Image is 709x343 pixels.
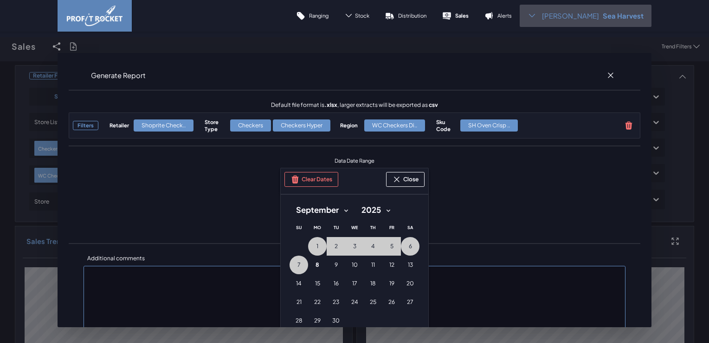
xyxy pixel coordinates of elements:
strong: .xlsx [324,101,337,108]
span: 23 [333,298,339,306]
span: 29 [314,317,321,324]
span: 15 [315,280,320,287]
span: [PERSON_NAME] [542,11,599,20]
span: 19 [389,280,394,287]
span: 8 [316,261,319,269]
span: 26 [388,298,395,306]
p: Ranging [309,12,329,19]
button: Clear Dates [284,172,338,187]
span: 14 [296,280,302,287]
span: 20 [406,280,414,287]
div: Checkers Hyper [273,119,330,132]
span: 2 [335,243,338,250]
span: 21 [296,298,302,306]
span: 16 [334,280,339,287]
p: Data Frequency [72,200,637,207]
span: 6 [409,243,412,250]
span: Mo [314,225,321,230]
h4: Sku Code [436,119,456,132]
span: 22 [314,298,321,306]
p: Alerts [497,12,512,19]
p: Distribution [398,12,426,19]
h4: Region [340,122,360,129]
p: Default file format is , larger extracts will be exported as [271,101,438,109]
span: 1 [316,243,318,250]
h3: Generate Report [91,71,146,80]
div: SH Oven Crisp .. [460,119,518,132]
span: 4 [371,243,375,250]
div: WC Checkers Di.. [364,119,425,132]
p: Sales [455,12,469,19]
span: 30 [332,317,340,324]
span: We [351,225,358,230]
p: Sea Harvest [603,11,644,20]
span: 17 [352,280,357,287]
span: Su [296,225,302,230]
span: 25 [370,298,376,306]
span: 27 [407,298,413,306]
span: 10 [352,261,358,269]
img: image [67,6,122,26]
h4: Store Type [205,119,226,132]
span: 7 [297,261,301,269]
span: Fr [389,225,394,230]
div: Checkers [230,119,271,132]
span: 11 [371,261,375,269]
span: Th [370,225,376,230]
span: 12 [389,261,394,269]
h4: Retailer [110,122,129,129]
span: Sa [407,225,413,230]
span: 24 [351,298,358,306]
span: Tu [334,225,339,230]
a: Alerts [477,5,520,27]
h3: Filters [73,121,98,130]
a: Distribution [377,5,434,27]
a: Sales [434,5,477,27]
span: 5 [390,243,393,250]
span: 3 [353,243,356,250]
span: Stock [355,12,369,19]
a: Ranging [288,5,336,27]
button: Close [386,172,425,187]
p: Additional comments [87,255,145,262]
span: 28 [296,317,303,324]
span: 18 [370,280,376,287]
p: Data Date Range [335,157,374,164]
strong: csv [429,101,438,108]
span: 9 [335,261,338,269]
div: Shoprite Check.. [134,119,193,132]
span: 13 [408,261,413,269]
